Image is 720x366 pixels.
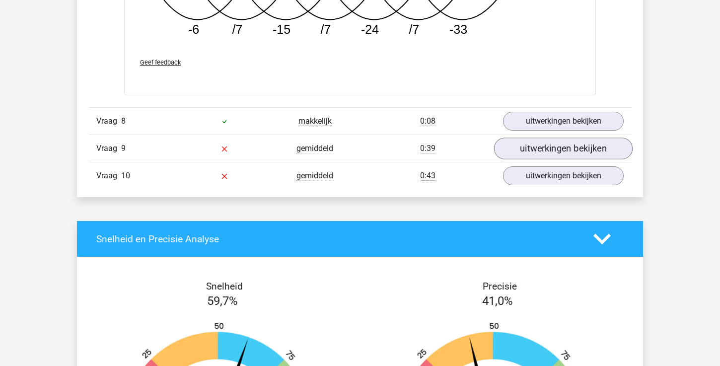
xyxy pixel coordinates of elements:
tspan: -6 [188,22,199,36]
span: Vraag [96,170,121,182]
span: 10 [121,171,130,180]
a: uitwerkingen bekijken [503,166,624,185]
span: 0:39 [420,144,435,153]
span: makkelijk [298,116,332,126]
tspan: -15 [273,22,290,36]
h4: Precisie [371,281,628,292]
span: 41,0% [482,294,513,308]
span: 8 [121,116,126,126]
span: gemiddeld [296,171,333,181]
span: 9 [121,144,126,153]
h4: Snelheid en Precisie Analyse [96,233,578,245]
h4: Snelheid [96,281,353,292]
span: Vraag [96,143,121,154]
tspan: /7 [409,22,420,36]
span: 59,7% [207,294,238,308]
span: 0:08 [420,116,435,126]
span: gemiddeld [296,144,333,153]
a: uitwerkingen bekijken [503,112,624,131]
tspan: /7 [321,22,331,36]
tspan: /7 [232,22,243,36]
a: uitwerkingen bekijken [494,138,633,159]
span: Geef feedback [140,59,181,66]
tspan: -24 [361,22,379,36]
span: Vraag [96,115,121,127]
tspan: -33 [449,22,467,36]
span: 0:43 [420,171,435,181]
